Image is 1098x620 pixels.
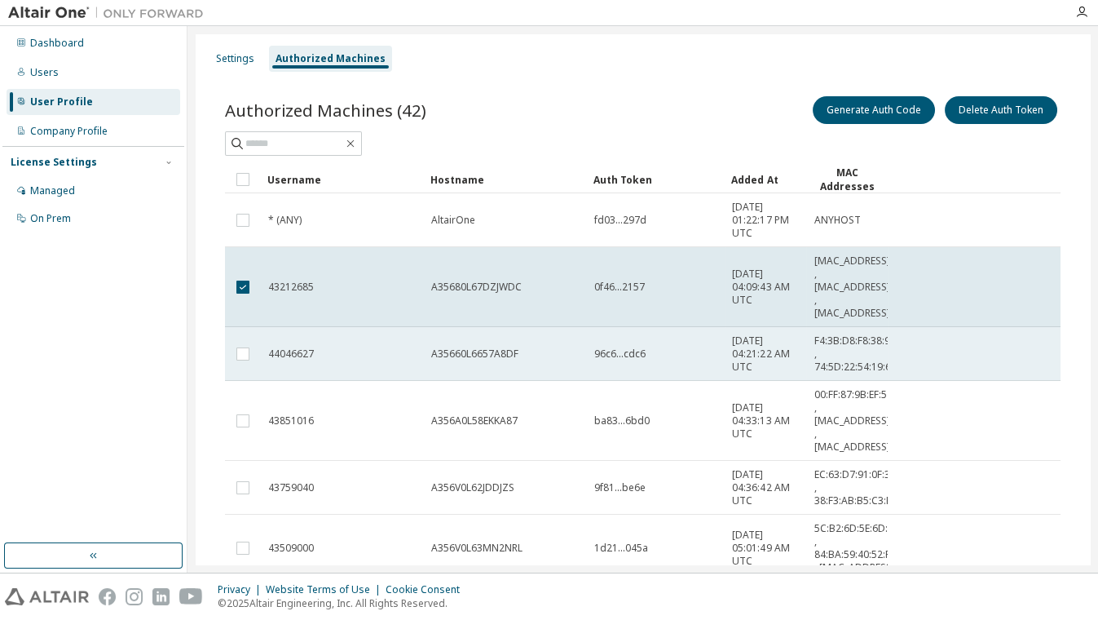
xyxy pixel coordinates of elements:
span: [DATE] 05:01:49 AM UTC [732,529,799,568]
span: 43509000 [268,542,314,555]
div: License Settings [11,156,97,169]
div: Company Profile [30,125,108,138]
span: 00:FF:87:9B:EF:57 , [MAC_ADDRESS] , [MAC_ADDRESS] [814,388,892,454]
span: ANYHOST [814,214,860,227]
span: [DATE] 01:22:17 PM UTC [732,201,799,240]
div: Website Terms of Use [266,583,386,596]
span: Authorized Machines (42) [225,99,426,122]
span: 9f81...be6e [594,481,646,494]
div: Settings [216,52,254,65]
span: F4:3B:D8:F8:38:9C , 74:5D:22:54:19:6D [814,334,897,374]
img: facebook.svg [99,588,116,605]
span: [DATE] 04:09:43 AM UTC [732,268,799,307]
div: Username [267,166,417,193]
img: Altair One [8,5,212,21]
span: A35680L67DZJWDC [431,281,522,294]
div: Dashboard [30,37,84,50]
p: © 2025 Altair Engineering, Inc. All Rights Reserved. [218,596,470,610]
div: Cookie Consent [386,583,470,596]
span: A356V0L63MN2NRL [431,542,523,555]
div: Users [30,66,59,79]
img: linkedin.svg [152,588,170,605]
span: A356V0L62JDDJZS [431,481,514,494]
span: [MAC_ADDRESS] , [MAC_ADDRESS] , [MAC_ADDRESS] [814,255,889,320]
span: 43759040 [268,481,314,494]
span: 96c6...cdc6 [594,348,646,361]
span: [DATE] 04:21:22 AM UTC [732,334,799,374]
span: 43212685 [268,281,314,294]
div: Authorized Machines [276,52,386,65]
span: 1d21...045a [594,542,648,555]
span: EC:63:D7:91:0F:32 , 38:F3:AB:B5:C3:F8 [814,468,896,507]
div: On Prem [30,212,71,225]
span: [DATE] 04:36:42 AM UTC [732,468,799,507]
span: * (ANY) [268,214,302,227]
div: Privacy [218,583,266,596]
div: Managed [30,184,75,197]
div: Hostname [430,166,580,193]
span: 5C:B2:6D:5E:6D:02 , 84:BA:59:40:52:F2 , [MAC_ADDRESS] [814,522,898,574]
div: User Profile [30,95,93,108]
span: fd03...297d [594,214,646,227]
span: 43851016 [268,414,314,427]
span: 44046627 [268,348,314,361]
div: Auth Token [593,166,718,193]
span: [DATE] 04:33:13 AM UTC [732,401,799,441]
span: A356A0L58EKKA87 [431,414,518,427]
span: A35660L6657A8DF [431,348,518,361]
button: Delete Auth Token [945,96,1057,124]
div: MAC Addresses [813,166,881,193]
img: instagram.svg [126,588,143,605]
span: AltairOne [431,214,475,227]
img: youtube.svg [179,588,203,605]
span: ba83...6bd0 [594,414,650,427]
button: Generate Auth Code [813,96,935,124]
span: 0f46...2157 [594,281,645,294]
div: Added At [731,166,800,193]
img: altair_logo.svg [5,588,89,605]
